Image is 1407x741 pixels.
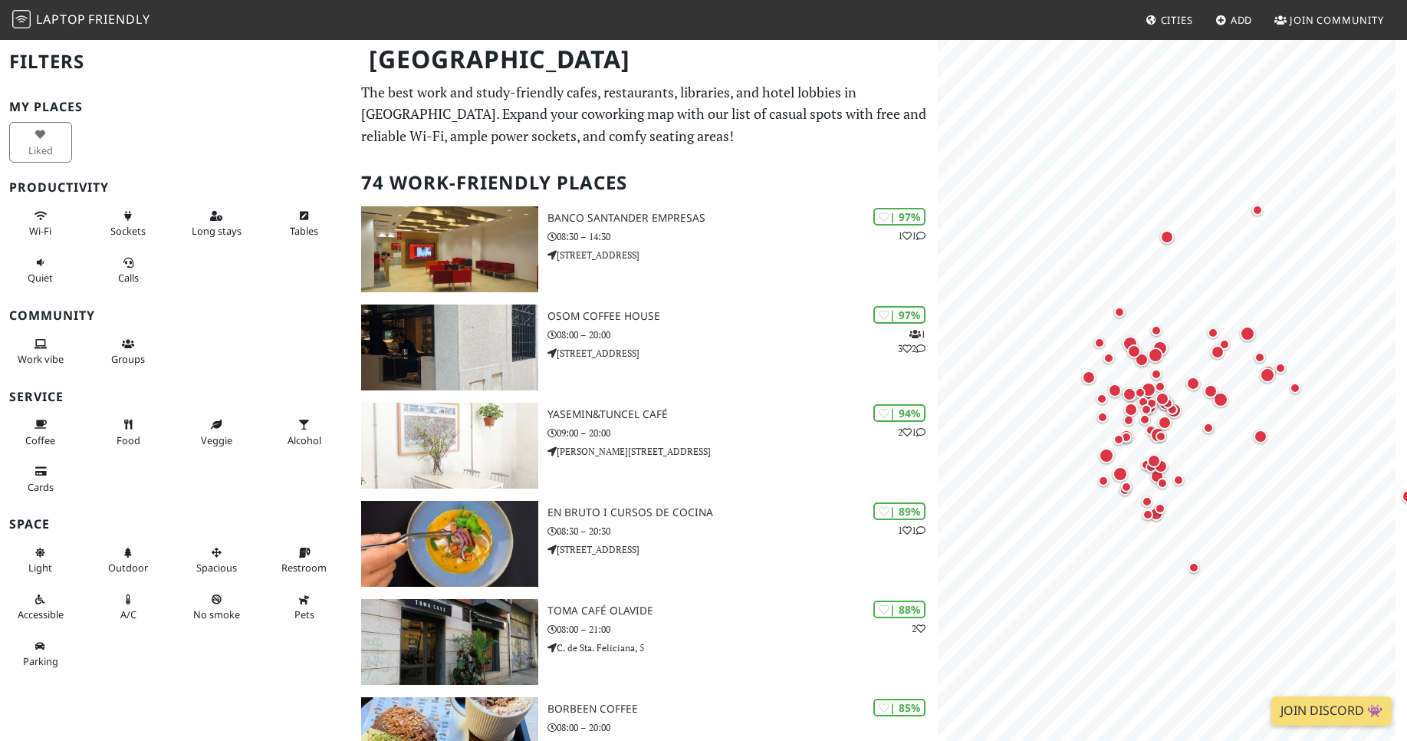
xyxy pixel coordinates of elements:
[547,229,939,244] p: 08:30 – 14:30
[281,561,327,575] span: Restroom
[873,502,925,520] div: | 89%
[1142,458,1160,476] div: Map marker
[294,608,314,621] span: Pet friendly
[29,224,51,238] span: Stable Wi-Fi
[1138,379,1159,400] div: Map marker
[547,212,939,225] h3: Banco Santander Empresas
[1257,364,1278,386] div: Map marker
[1147,321,1165,340] div: Map marker
[25,433,55,447] span: Coffee
[1131,384,1149,402] div: Map marker
[361,160,929,206] h2: 74 Work-Friendly Places
[547,542,939,557] p: [STREET_ADDRESS]
[547,720,939,735] p: 08:00 – 20:00
[547,248,939,262] p: [STREET_ADDRESS]
[1132,350,1152,370] div: Map marker
[1139,506,1157,524] div: Map marker
[117,433,140,447] span: Food
[873,601,925,618] div: | 88%
[352,599,939,685] a: Toma Café Olavide | 88% 2 Toma Café Olavide 08:00 – 21:00 C. de Sta. Feliciana, 5
[1079,367,1099,387] div: Map marker
[1151,377,1169,396] div: Map marker
[9,390,343,404] h3: Service
[1105,380,1125,400] div: Map marker
[192,224,242,238] span: Long stays
[88,11,150,28] span: Friendly
[873,404,925,422] div: | 94%
[1136,410,1154,429] div: Map marker
[361,81,929,147] p: The best work and study-friendly cafes, restaurants, libraries, and hotel lobbies in [GEOGRAPHIC_...
[273,540,336,581] button: Restroom
[1201,381,1221,401] div: Map marker
[1152,427,1170,446] div: Map marker
[1155,413,1175,433] div: Map marker
[97,587,160,627] button: A/C
[1199,419,1218,437] div: Map marker
[352,501,939,587] a: EN BRUTO I CURSOS DE COCINA | 89% 11 EN BRUTO I CURSOS DE COCINA 08:30 – 20:30 [STREET_ADDRESS]
[547,346,939,361] p: [STREET_ADDRESS]
[361,403,538,489] img: yasemin&tuncel café
[1117,478,1136,496] div: Map marker
[9,100,343,114] h3: My Places
[898,229,925,243] p: 1 1
[1152,389,1172,409] div: Map marker
[1208,342,1228,362] div: Map marker
[18,352,64,366] span: People working
[23,654,58,668] span: Parking
[898,425,925,440] p: 2 1
[97,203,160,244] button: Sockets
[352,403,939,489] a: yasemin&tuncel café | 94% 21 yasemin&tuncel café 09:00 – 20:00 [PERSON_NAME][STREET_ADDRESS]
[1248,201,1267,219] div: Map marker
[110,224,146,238] span: Power sockets
[912,621,925,636] p: 2
[1183,374,1203,394] div: Map marker
[547,408,939,421] h3: yasemin&tuncel café
[1119,411,1138,430] div: Map marker
[9,250,72,291] button: Quiet
[898,523,925,538] p: 1 1
[9,540,72,581] button: Light
[9,308,343,323] h3: Community
[1093,390,1111,408] div: Map marker
[28,480,54,494] span: Credit cards
[1151,499,1169,518] div: Map marker
[118,271,139,285] span: Video/audio calls
[9,180,343,195] h3: Productivity
[1215,335,1234,354] div: Map marker
[1147,466,1167,486] div: Map marker
[1161,13,1193,27] span: Cities
[36,11,86,28] span: Laptop
[547,506,939,519] h3: EN BRUTO I CURSOS DE COCINA
[1185,558,1203,577] div: Map marker
[273,203,336,244] button: Tables
[898,327,925,356] p: 1 3 2
[547,604,939,617] h3: Toma Café Olavide
[873,699,925,716] div: | 85%
[1268,6,1390,34] a: Join Community
[9,203,72,244] button: Wi-Fi
[352,206,939,292] a: Banco Santander Empresas | 97% 11 Banco Santander Empresas 08:30 – 14:30 [STREET_ADDRESS]
[547,426,939,440] p: 09:00 – 20:00
[361,501,538,587] img: EN BRUTO I CURSOS DE COCINA
[97,412,160,453] button: Food
[1109,430,1128,449] div: Map marker
[9,412,72,453] button: Coffee
[1237,323,1258,344] div: Map marker
[1271,359,1290,377] div: Map marker
[185,203,248,244] button: Long stays
[273,587,336,627] button: Pets
[1286,379,1304,397] div: Map marker
[1147,424,1169,446] div: Map marker
[185,412,248,453] button: Veggie
[9,587,72,627] button: Accessible
[1096,445,1117,466] div: Map marker
[1117,428,1136,446] div: Map marker
[1251,348,1269,367] div: Map marker
[1134,393,1152,411] div: Map marker
[547,622,939,637] p: 08:00 – 21:00
[9,38,343,85] h2: Filters
[9,331,72,372] button: Work vibe
[9,517,343,532] h3: Space
[1231,13,1253,27] span: Add
[120,608,136,621] span: Air conditioned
